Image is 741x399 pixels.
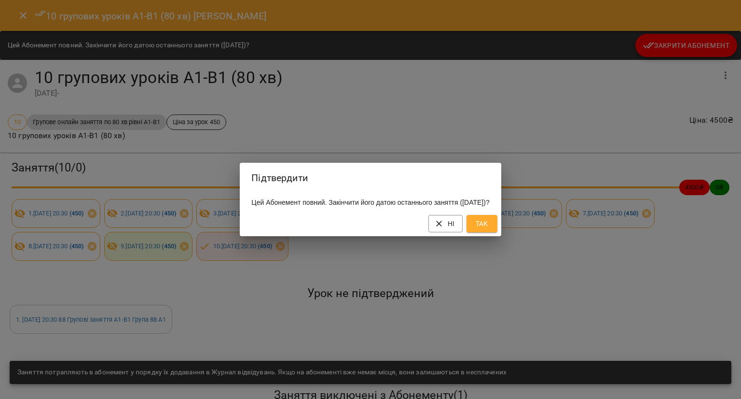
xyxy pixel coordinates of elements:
[436,218,455,229] span: Ні
[251,171,489,185] h2: Підтвердити
[467,215,497,232] button: Так
[474,218,490,229] span: Так
[240,194,501,211] div: Цей Абонемент повний. Закінчити його датою останнього заняття ([DATE])?
[428,215,463,232] button: Ні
